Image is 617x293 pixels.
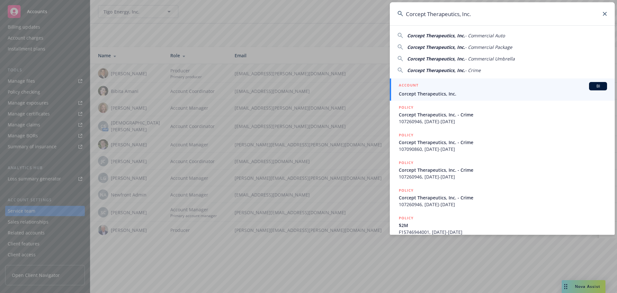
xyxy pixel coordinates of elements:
[407,56,465,62] span: Corcept Therapeutics, Inc.
[399,194,607,201] span: Corcept Therapeutics, Inc. - Crime
[407,67,465,73] span: Corcept Therapeutics, Inc.
[399,201,607,208] span: 107260946, [DATE]-[DATE]
[399,146,607,152] span: 107090860, [DATE]-[DATE]
[399,222,607,229] span: $2M
[399,132,414,138] h5: POLICY
[407,32,465,39] span: Corcept Therapeutics, Inc.
[390,156,615,184] a: POLICYCorcept Therapeutics, Inc. - Crime107260946, [DATE]-[DATE]
[592,83,604,89] span: BI
[399,82,418,90] h5: ACCOUNT
[465,67,481,73] span: - Crime
[390,211,615,239] a: POLICY$2MF15746944001, [DATE]-[DATE]
[399,104,414,111] h5: POLICY
[399,111,607,118] span: Corcept Therapeutics, Inc. - Crime
[465,56,515,62] span: - Commercial Umbrella
[399,160,414,166] h5: POLICY
[399,187,414,194] h5: POLICY
[465,44,512,50] span: - Commercial Package
[399,118,607,125] span: 107260946, [DATE]-[DATE]
[399,173,607,180] span: 107260946, [DATE]-[DATE]
[407,44,465,50] span: Corcept Therapeutics, Inc.
[399,139,607,146] span: Corcept Therapeutics, Inc. - Crime
[465,32,505,39] span: - Commercial Auto
[399,167,607,173] span: Corcept Therapeutics, Inc. - Crime
[390,78,615,101] a: ACCOUNTBICorcept Therapeutics, Inc.
[390,184,615,211] a: POLICYCorcept Therapeutics, Inc. - Crime107260946, [DATE]-[DATE]
[399,229,607,235] span: F15746944001, [DATE]-[DATE]
[399,90,607,97] span: Corcept Therapeutics, Inc.
[390,128,615,156] a: POLICYCorcept Therapeutics, Inc. - Crime107090860, [DATE]-[DATE]
[390,2,615,25] input: Search...
[390,101,615,128] a: POLICYCorcept Therapeutics, Inc. - Crime107260946, [DATE]-[DATE]
[399,215,414,221] h5: POLICY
